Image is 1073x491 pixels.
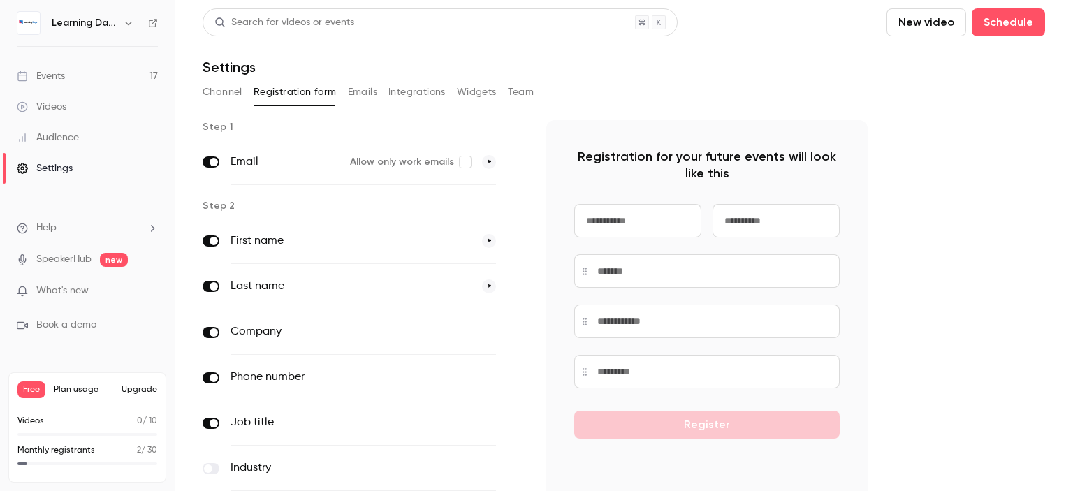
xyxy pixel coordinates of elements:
button: Widgets [457,81,497,103]
p: / 30 [137,444,157,457]
button: Integrations [388,81,446,103]
p: Step 1 [203,120,524,134]
div: Audience [17,131,79,145]
button: Registration form [254,81,337,103]
button: Channel [203,81,242,103]
span: Book a demo [36,318,96,332]
div: Events [17,69,65,83]
div: Videos [17,100,66,114]
label: Company [231,323,438,340]
label: Job title [231,414,438,431]
label: Allow only work emails [350,155,471,169]
h6: Learning Days [52,16,117,30]
p: Videos [17,415,44,427]
label: Email [231,154,339,170]
button: New video [886,8,966,36]
span: 0 [137,417,143,425]
span: What's new [36,284,89,298]
label: Last name [231,278,471,295]
button: Upgrade [122,384,157,395]
span: 2 [137,446,141,455]
span: new [100,253,128,267]
a: SpeakerHub [36,252,92,267]
button: Schedule [972,8,1045,36]
span: Plan usage [54,384,113,395]
label: First name [231,233,471,249]
h1: Settings [203,59,256,75]
p: Monthly registrants [17,444,95,457]
li: help-dropdown-opener [17,221,158,235]
span: Free [17,381,45,398]
button: Team [508,81,534,103]
button: Emails [348,81,377,103]
img: Learning Days [17,12,40,34]
p: Registration for your future events will look like this [574,148,840,182]
div: Settings [17,161,73,175]
div: Search for videos or events [214,15,354,30]
span: Help [36,221,57,235]
label: Phone number [231,369,438,386]
p: / 10 [137,415,157,427]
p: Step 2 [203,199,524,213]
label: Industry [231,460,438,476]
